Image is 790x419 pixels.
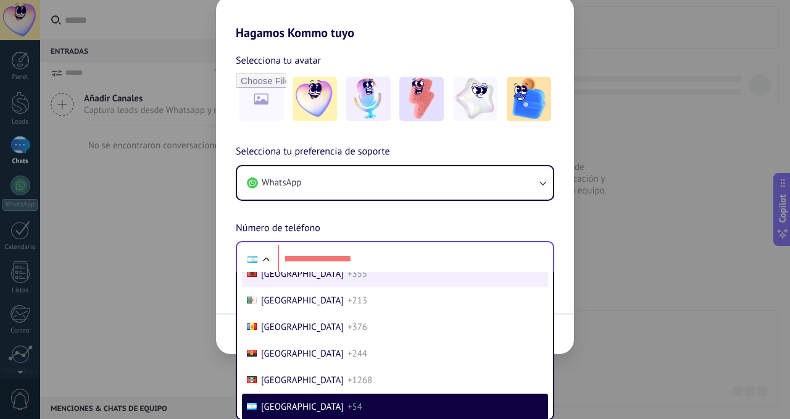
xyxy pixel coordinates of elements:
[347,348,367,360] span: +244
[507,77,551,121] img: -5.jpeg
[347,321,367,333] span: +376
[261,401,344,413] span: [GEOGRAPHIC_DATA]
[347,375,372,386] span: +1268
[236,144,390,160] span: Selecciona tu preferencia de soporte
[453,77,497,121] img: -4.jpeg
[347,295,367,307] span: +213
[293,77,337,121] img: -1.jpeg
[262,177,301,189] span: WhatsApp
[346,77,391,121] img: -2.jpeg
[399,77,444,121] img: -3.jpeg
[347,268,367,280] span: +355
[261,268,344,280] span: [GEOGRAPHIC_DATA]
[261,321,344,333] span: [GEOGRAPHIC_DATA]
[237,166,553,200] button: WhatsApp
[236,53,321,69] span: Selecciona tu avatar
[241,246,264,272] div: Argentina: + 54
[261,375,344,386] span: [GEOGRAPHIC_DATA]
[261,295,344,307] span: [GEOGRAPHIC_DATA]
[261,348,344,360] span: [GEOGRAPHIC_DATA]
[236,221,320,237] span: Número de teléfono
[347,401,362,413] span: +54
